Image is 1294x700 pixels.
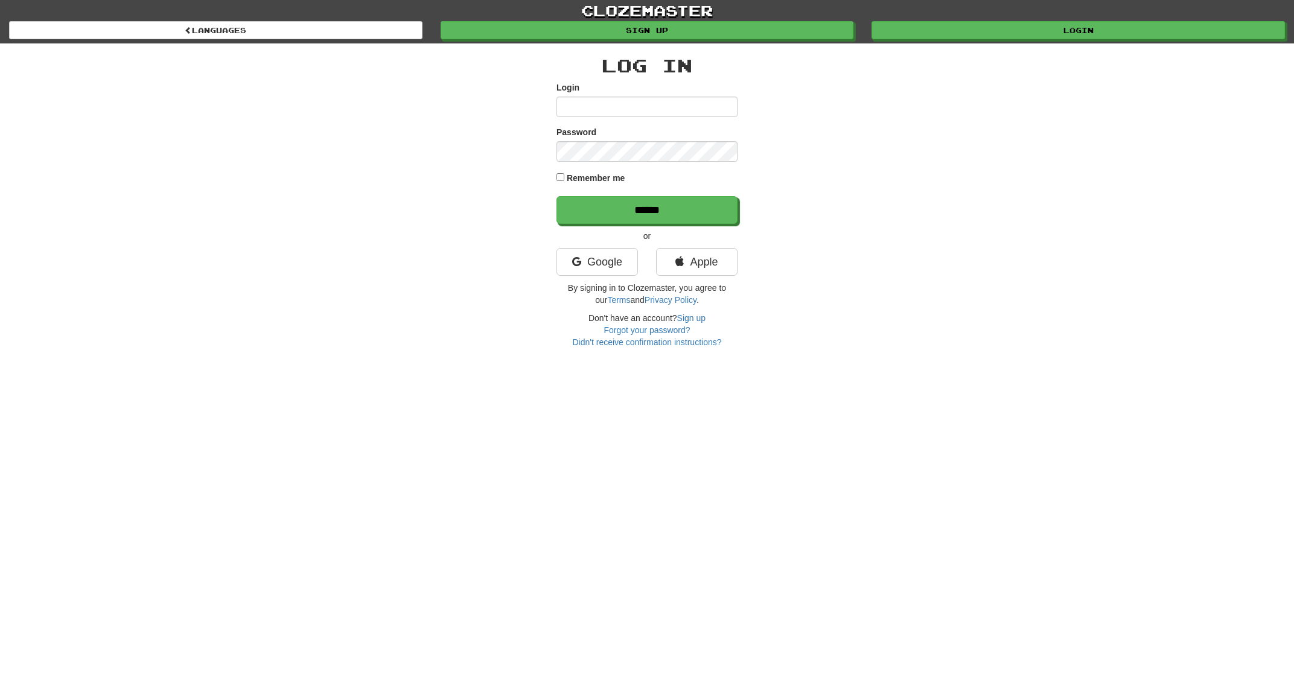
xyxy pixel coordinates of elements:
[441,21,854,39] a: Sign up
[556,282,738,306] p: By signing in to Clozemaster, you agree to our and .
[604,325,690,335] a: Forgot your password?
[572,337,721,347] a: Didn't receive confirmation instructions?
[872,21,1285,39] a: Login
[556,81,579,94] label: Login
[677,313,706,323] a: Sign up
[556,126,596,138] label: Password
[656,248,738,276] a: Apple
[556,56,738,75] h2: Log In
[556,230,738,242] p: or
[556,248,638,276] a: Google
[556,312,738,348] div: Don't have an account?
[567,172,625,184] label: Remember me
[607,295,630,305] a: Terms
[645,295,696,305] a: Privacy Policy
[9,21,422,39] a: Languages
